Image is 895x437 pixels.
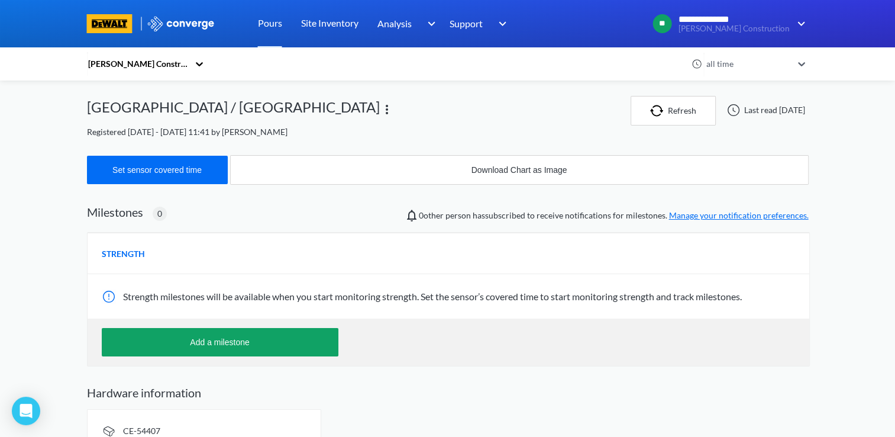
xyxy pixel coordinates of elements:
[87,14,133,33] img: branding logo
[650,105,668,117] img: icon-refresh.svg
[112,165,202,175] div: Set sensor covered time
[102,328,338,356] button: Add a milestone
[231,156,808,184] button: Download Chart as Image
[419,210,444,220] span: 0 other
[87,57,189,70] div: [PERSON_NAME] Construction
[157,207,162,220] span: 0
[720,103,809,117] div: Last read [DATE]
[678,24,790,33] span: [PERSON_NAME] Construction
[405,208,419,223] img: notifications-icon.svg
[87,156,228,184] button: Set sensor covered time
[631,96,716,126] button: Refresh
[692,59,702,69] img: icon-clock.svg
[703,57,792,70] div: all time
[123,291,742,302] span: Strength milestones will be available when you start monitoring strength. Set the sensor’s covere...
[87,96,380,126] div: [GEOGRAPHIC_DATA] / [GEOGRAPHIC_DATA]
[87,127,287,137] span: Registered [DATE] - [DATE] 11:41 by [PERSON_NAME]
[87,205,143,219] h2: Milestones
[147,16,215,31] img: logo_ewhite.svg
[790,17,809,31] img: downArrow.svg
[491,17,510,31] img: downArrow.svg
[420,17,439,31] img: downArrow.svg
[87,385,809,400] h2: Hardware information
[377,16,412,31] span: Analysis
[102,248,145,261] span: STRENGTH
[380,102,394,117] img: more.svg
[450,16,483,31] span: Support
[669,210,809,220] a: Manage your notification preferences.
[471,165,567,175] div: Download Chart as Image
[87,14,147,33] a: branding logo
[419,209,809,222] span: person has subscribed to receive notifications for milestones.
[12,397,40,425] div: Open Intercom Messenger
[123,426,160,436] span: CE-54407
